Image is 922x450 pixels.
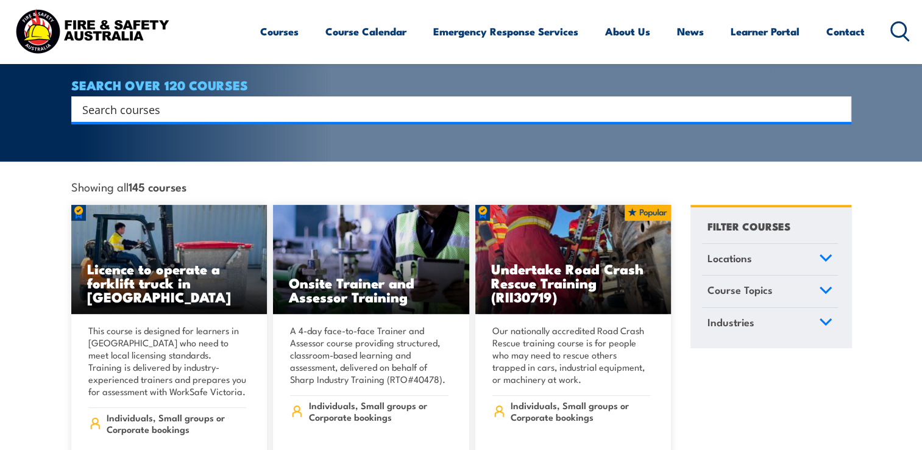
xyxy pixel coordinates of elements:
[289,276,453,304] h3: Onsite Trainer and Assessor Training
[826,15,865,48] a: Contact
[492,324,651,385] p: Our nationally accredited Road Crash Rescue training course is for people who may need to rescue ...
[107,412,246,435] span: Individuals, Small groups or Corporate bookings
[677,15,704,48] a: News
[475,205,672,315] a: Undertake Road Crash Rescue Training (RII30719)
[129,178,186,195] strong: 145 courses
[702,244,838,276] a: Locations
[71,180,186,193] span: Showing all
[85,101,827,118] form: Search form
[71,205,268,315] img: Licence to operate a forklift truck Training
[260,15,299,48] a: Courses
[87,262,252,304] h3: Licence to operate a forklift truck in [GEOGRAPHIC_DATA]
[702,308,838,340] a: Industries
[707,282,773,298] span: Course Topics
[707,218,790,234] h4: FILTER COURSES
[290,324,449,385] p: A 4-day face-to-face Trainer and Assessor course providing structured, classroom-based learning a...
[511,399,650,423] span: Individuals, Small groups or Corporate bookings
[433,15,578,48] a: Emergency Response Services
[325,15,406,48] a: Course Calendar
[830,101,847,118] button: Search magnifier button
[88,324,247,398] p: This course is designed for learners in [GEOGRAPHIC_DATA] who need to meet local licensing standa...
[71,78,851,91] h4: SEARCH OVER 120 COURSES
[707,250,752,266] span: Locations
[731,15,800,48] a: Learner Portal
[707,314,754,330] span: Industries
[273,205,469,315] a: Onsite Trainer and Assessor Training
[605,15,650,48] a: About Us
[491,262,656,304] h3: Undertake Road Crash Rescue Training (RII30719)
[82,100,824,118] input: Search input
[702,276,838,307] a: Course Topics
[475,205,672,315] img: Road Crash Rescue Training
[309,399,449,423] span: Individuals, Small groups or Corporate bookings
[273,205,469,315] img: Safety For Leaders
[71,205,268,315] a: Licence to operate a forklift truck in [GEOGRAPHIC_DATA]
